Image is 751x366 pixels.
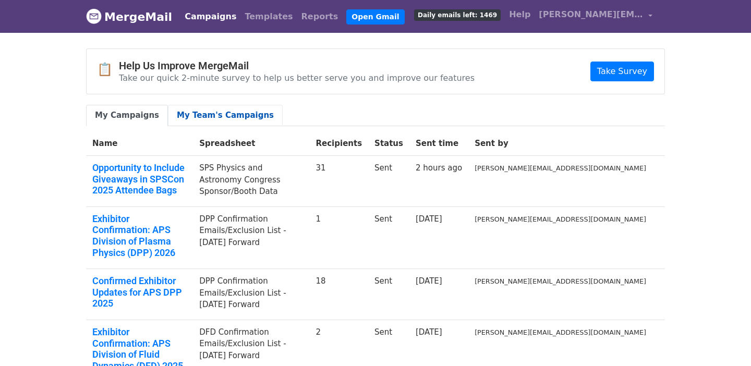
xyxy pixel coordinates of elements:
[92,162,187,196] a: Opportunity to Include Giveaways in SPSCon 2025 Attendee Bags
[699,316,751,366] iframe: Chat Widget
[86,6,172,28] a: MergeMail
[310,156,369,207] td: 31
[475,328,646,336] small: [PERSON_NAME][EMAIL_ADDRESS][DOMAIN_NAME]
[310,206,369,269] td: 1
[119,59,475,72] h4: Help Us Improve MergeMail
[539,8,643,21] span: [PERSON_NAME][EMAIL_ADDRESS][DOMAIN_NAME]
[193,131,309,156] th: Spreadsheet
[535,4,657,29] a: [PERSON_NAME][EMAIL_ADDRESS][DOMAIN_NAME]
[368,269,409,320] td: Sent
[475,164,646,172] small: [PERSON_NAME][EMAIL_ADDRESS][DOMAIN_NAME]
[310,131,369,156] th: Recipients
[193,156,309,207] td: SPS Physics and Astronomy Congress Sponsor/Booth Data
[416,163,462,173] a: 2 hours ago
[193,206,309,269] td: DPP Confirmation Emails/Exclusion List - [DATE] Forward
[310,269,369,320] td: 18
[475,277,646,285] small: [PERSON_NAME][EMAIL_ADDRESS][DOMAIN_NAME]
[193,269,309,320] td: DPP Confirmation Emails/Exclusion List - [DATE] Forward
[86,105,168,126] a: My Campaigns
[92,213,187,258] a: Exhibitor Confirmation: APS Division of Plasma Physics (DPP) 2026
[97,62,119,77] span: 📋
[86,8,102,24] img: MergeMail logo
[505,4,535,25] a: Help
[92,275,187,309] a: Confirmed Exhibitor Updates for APS DPP 2025
[416,276,442,286] a: [DATE]
[414,9,501,21] span: Daily emails left: 1469
[468,131,652,156] th: Sent by
[240,6,297,27] a: Templates
[297,6,343,27] a: Reports
[416,214,442,224] a: [DATE]
[86,131,193,156] th: Name
[409,131,468,156] th: Sent time
[119,72,475,83] p: Take our quick 2-minute survey to help us better serve you and improve our features
[475,215,646,223] small: [PERSON_NAME][EMAIL_ADDRESS][DOMAIN_NAME]
[368,131,409,156] th: Status
[368,206,409,269] td: Sent
[368,156,409,207] td: Sent
[590,62,654,81] a: Take Survey
[410,4,505,25] a: Daily emails left: 1469
[180,6,240,27] a: Campaigns
[346,9,404,25] a: Open Gmail
[168,105,283,126] a: My Team's Campaigns
[416,327,442,337] a: [DATE]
